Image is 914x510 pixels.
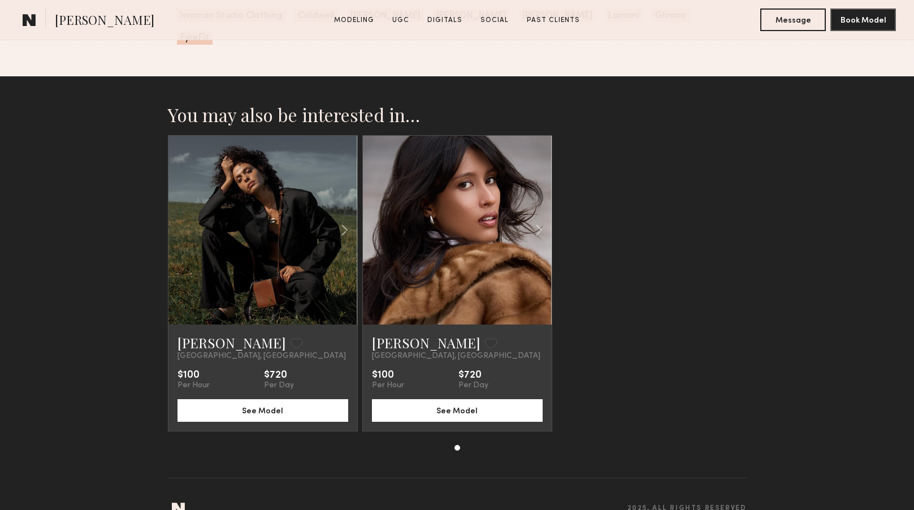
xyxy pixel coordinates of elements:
[55,11,154,31] span: [PERSON_NAME]
[177,399,348,422] button: See Model
[372,381,404,390] div: Per Hour
[372,334,480,352] a: [PERSON_NAME]
[264,370,294,381] div: $720
[177,334,286,352] a: [PERSON_NAME]
[372,370,404,381] div: $100
[177,370,210,381] div: $100
[177,381,210,390] div: Per Hour
[476,15,513,25] a: Social
[458,381,488,390] div: Per Day
[372,399,543,422] button: See Model
[458,370,488,381] div: $720
[372,405,543,415] a: See Model
[372,352,540,361] span: [GEOGRAPHIC_DATA], [GEOGRAPHIC_DATA]
[760,8,826,31] button: Message
[264,381,294,390] div: Per Day
[330,15,379,25] a: Modeling
[522,15,584,25] a: Past Clients
[830,8,896,31] button: Book Model
[423,15,467,25] a: Digitals
[168,103,747,126] h2: You may also be interested in…
[830,15,896,24] a: Book Model
[177,352,346,361] span: [GEOGRAPHIC_DATA], [GEOGRAPHIC_DATA]
[388,15,414,25] a: UGC
[177,405,348,415] a: See Model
